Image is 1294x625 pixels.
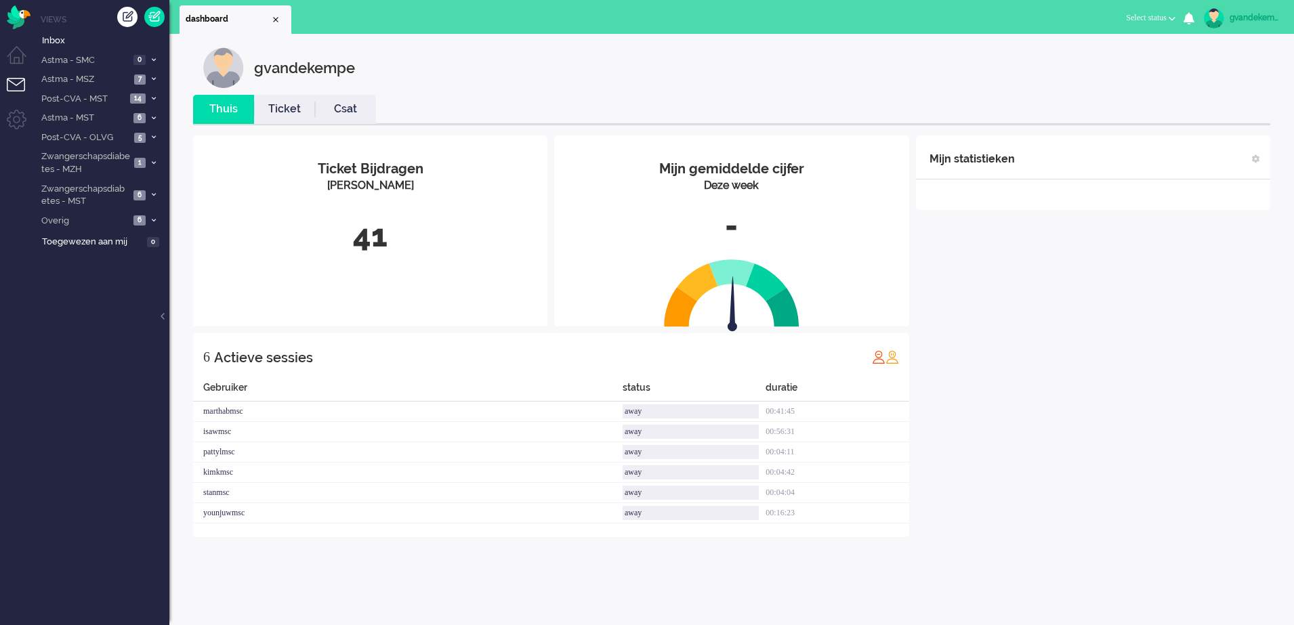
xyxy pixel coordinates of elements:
[186,14,270,25] span: dashboard
[42,236,143,249] span: Toegewezen aan mij
[315,95,376,124] li: Csat
[623,506,759,520] div: away
[203,178,537,194] div: [PERSON_NAME]
[254,47,355,88] div: gvandekempe
[7,78,37,108] li: Tickets menu
[7,5,30,29] img: flow_omnibird.svg
[664,259,799,327] img: semi_circle.svg
[203,159,537,179] div: Ticket Bijdragen
[39,54,129,67] span: Astma - SMC
[39,131,130,144] span: Post-CVA - OLVG
[564,204,898,249] div: -
[134,133,146,143] span: 5
[1204,8,1224,28] img: avatar
[203,214,537,259] div: 41
[147,237,159,247] span: 0
[39,234,169,249] a: Toegewezen aan mij 0
[623,404,759,418] div: away
[766,422,909,442] div: 00:56:31
[180,5,291,34] li: Dashboard
[117,7,138,27] div: Creëer ticket
[254,102,315,117] a: Ticket
[39,73,130,86] span: Astma - MSZ
[42,35,169,47] span: Inbox
[193,483,623,503] div: stanmsc
[254,95,315,124] li: Ticket
[193,102,254,117] a: Thuis
[144,7,165,27] a: Quick Ticket
[133,190,146,200] span: 6
[203,47,244,88] img: customer.svg
[39,215,129,228] span: Overig
[872,350,885,364] img: profile_red.svg
[39,33,169,47] a: Inbox
[1201,8,1280,28] a: gvandekempe
[39,93,126,106] span: Post-CVA - MST
[134,158,146,168] span: 1
[41,14,169,25] li: Views
[1126,13,1167,22] span: Select status
[214,344,313,371] div: Actieve sessies
[1230,11,1280,24] div: gvandekempe
[134,74,146,85] span: 7
[766,381,909,402] div: duratie
[766,442,909,462] div: 00:04:11
[7,110,37,140] li: Admin menu
[270,14,281,25] div: Close tab
[766,402,909,422] div: 00:41:45
[1118,4,1184,34] li: Select status
[623,465,759,479] div: away
[766,483,909,503] div: 00:04:04
[885,350,899,364] img: profile_orange.svg
[1118,8,1184,28] button: Select status
[193,381,623,402] div: Gebruiker
[39,150,130,175] span: Zwangerschapsdiabetes - MZH
[133,215,146,225] span: 6
[930,146,1015,173] div: Mijn statistieken
[193,503,623,523] div: younjuwmsc
[7,46,37,77] li: Dashboard menu
[564,159,898,179] div: Mijn gemiddelde cijfer
[623,486,759,500] div: away
[623,425,759,439] div: away
[39,112,129,125] span: Astma - MST
[133,113,146,123] span: 6
[193,95,254,124] li: Thuis
[623,381,766,402] div: status
[193,402,623,422] div: marthabmsc
[39,183,129,208] span: Zwangerschapsdiabetes - MST
[7,9,30,19] a: Omnidesk
[315,102,376,117] a: Csat
[766,503,909,523] div: 00:16:23
[130,93,146,104] span: 14
[193,442,623,462] div: pattylmsc
[703,276,761,335] img: arrow.svg
[193,462,623,483] div: kimkmsc
[193,422,623,442] div: isawmsc
[133,55,146,65] span: 0
[766,462,909,483] div: 00:04:42
[564,178,898,194] div: Deze week
[623,445,759,459] div: away
[203,343,210,370] div: 6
